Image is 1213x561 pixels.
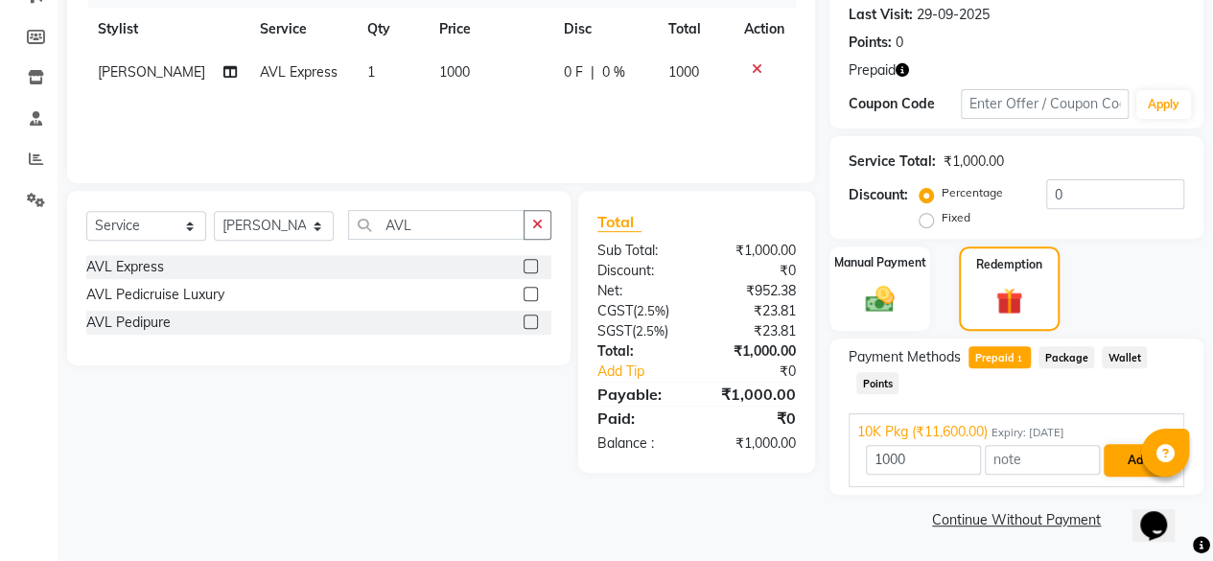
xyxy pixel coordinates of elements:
span: 1000 [439,63,470,81]
span: | [591,62,595,82]
div: ₹1,000.00 [944,152,1004,172]
img: _cash.svg [856,283,903,316]
span: 1000 [667,63,698,81]
input: Search or Scan [348,210,525,240]
a: Continue Without Payment [833,510,1200,530]
span: Total [597,212,641,232]
div: ₹23.81 [696,321,810,341]
div: ₹23.81 [696,301,810,321]
img: _gift.svg [988,285,1032,318]
span: Package [1038,346,1094,368]
div: ₹1,000.00 [696,433,810,454]
th: Qty [356,8,428,51]
span: 1 [367,63,375,81]
span: 0 % [602,62,625,82]
span: Expiry: [DATE] [991,425,1064,441]
input: Enter Offer / Coupon Code [961,89,1129,119]
span: 0 F [564,62,583,82]
div: AVL Pedipure [86,313,171,333]
div: Coupon Code [849,94,961,114]
span: Prepaid [968,346,1031,368]
a: Add Tip [583,362,715,382]
div: Paid: [583,407,697,430]
div: ₹0 [696,261,810,281]
span: CGST [597,302,633,319]
label: Fixed [942,209,970,226]
div: Service Total: [849,152,936,172]
div: Sub Total: [583,241,697,261]
iframe: chat widget [1132,484,1194,542]
label: Percentage [942,184,1003,201]
th: Service [248,8,356,51]
button: Apply [1136,90,1191,119]
div: Net: [583,281,697,301]
div: Balance : [583,433,697,454]
span: Points [856,372,898,394]
label: Manual Payment [834,254,926,271]
div: ₹952.38 [696,281,810,301]
div: ( ) [583,321,697,341]
div: Discount: [583,261,697,281]
div: ₹0 [715,362,810,382]
th: Action [733,8,796,51]
th: Price [428,8,552,51]
span: 1 [1014,354,1024,365]
div: ( ) [583,301,697,321]
span: 2.5% [637,303,665,318]
span: AVL Express [260,63,338,81]
span: [PERSON_NAME] [98,63,205,81]
button: Add [1104,444,1174,477]
th: Stylist [86,8,248,51]
div: Last Visit: [849,5,913,25]
th: Disc [552,8,656,51]
div: AVL Express [86,257,164,277]
span: Prepaid [849,60,896,81]
span: 2.5% [636,323,665,339]
label: Redemption [976,256,1042,273]
div: Discount: [849,185,908,205]
div: ₹1,000.00 [696,341,810,362]
span: SGST [597,322,632,339]
input: Amount [866,445,981,475]
div: AVL Pedicruise Luxury [86,285,224,305]
span: Payment Methods [849,347,961,367]
div: Payable: [583,383,697,406]
div: Total: [583,341,697,362]
span: 10K Pkg (₹11,600.00) [857,422,988,442]
div: Points: [849,33,892,53]
div: 0 [896,33,903,53]
div: 29-09-2025 [917,5,990,25]
div: ₹1,000.00 [696,383,810,406]
span: Wallet [1102,346,1147,368]
div: ₹1,000.00 [696,241,810,261]
input: note [985,445,1100,475]
th: Total [656,8,733,51]
div: ₹0 [696,407,810,430]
